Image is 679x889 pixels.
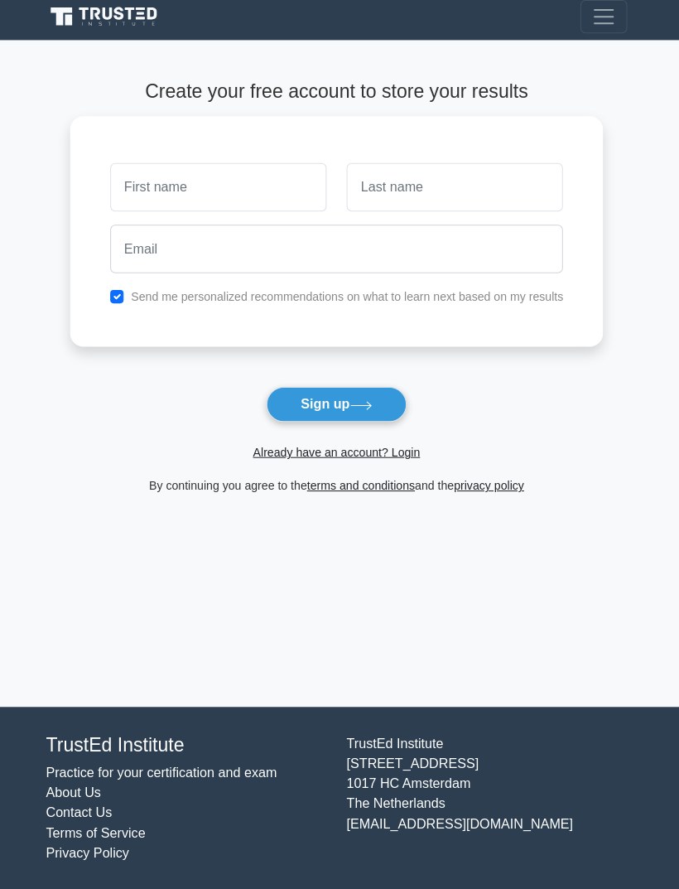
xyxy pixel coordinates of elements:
[51,805,117,819] a: Contact Us
[115,229,565,278] input: Email
[51,734,330,756] h4: TrustEd Institute
[456,481,526,495] a: privacy policy
[51,845,134,859] a: Privacy Policy
[311,481,417,495] a: terms and conditions
[51,785,106,800] a: About Us
[581,7,628,40] button: Toggle navigation
[115,168,330,216] input: First name
[136,294,565,307] label: Send me personalized recommendations on what to learn next based on my results
[65,478,614,498] div: By continuing you agree to the and the
[349,168,564,216] input: Last name
[270,390,409,425] button: Sign up
[257,448,422,461] a: Already have an account? Login
[75,86,604,109] h4: Create your free account to store your results
[339,734,638,862] div: TrustEd Institute [STREET_ADDRESS] 1017 HC Amsterdam The Netherlands [EMAIL_ADDRESS][DOMAIN_NAME]
[51,766,281,780] a: Practice for your certification and exam
[51,825,150,839] a: Terms of Service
